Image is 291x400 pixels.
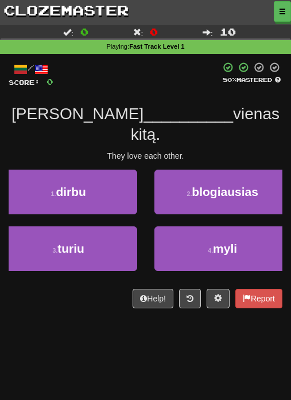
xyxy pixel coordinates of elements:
[179,289,201,308] button: Round history (alt+y)
[235,289,282,308] button: Report
[9,150,282,162] div: They love each other.
[192,185,258,198] span: blogiausias
[9,62,53,76] div: /
[46,77,53,87] span: 0
[187,190,192,197] small: 2 .
[133,289,173,308] button: Help!
[11,105,143,123] span: [PERSON_NAME]
[220,76,282,84] div: Mastered
[51,190,56,197] small: 1 .
[129,43,184,50] strong: Fast Track Level 1
[80,26,88,37] span: 0
[56,185,86,198] span: dirbu
[57,242,84,255] span: turiu
[9,79,40,86] span: Score:
[213,242,237,255] span: myli
[53,247,58,254] small: 3 .
[133,28,143,36] span: :
[63,28,73,36] span: :
[203,28,213,36] span: :
[143,105,233,123] span: __________
[223,76,236,83] span: 50 %
[150,26,158,37] span: 0
[220,26,236,37] span: 10
[208,247,213,254] small: 4 .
